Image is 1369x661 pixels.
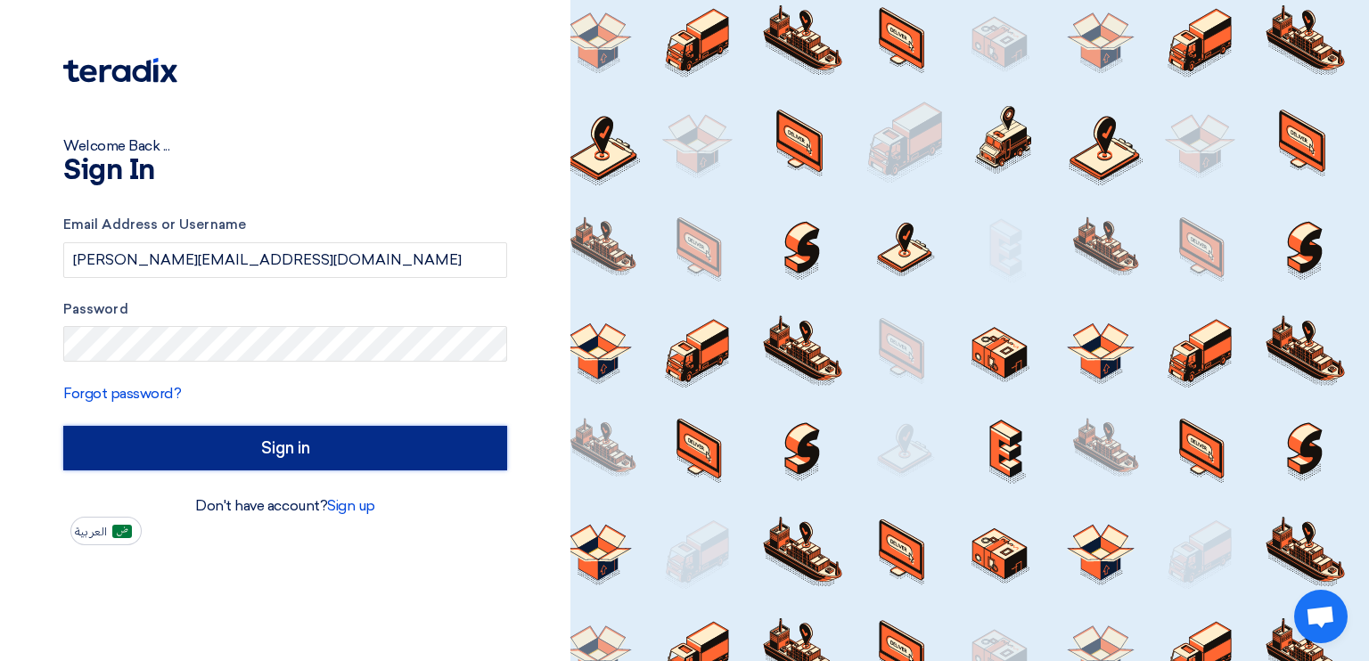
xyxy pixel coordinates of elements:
[327,497,375,514] a: Sign up
[63,426,507,470] input: Sign in
[63,495,507,517] div: Don't have account?
[70,517,142,545] button: العربية
[63,242,507,278] input: Enter your business email or username
[75,526,107,538] span: العربية
[63,157,507,185] h1: Sign In
[63,58,177,83] img: Teradix logo
[1294,590,1348,643] div: دردشة مفتوحة
[63,299,507,320] label: Password
[63,135,507,157] div: Welcome Back ...
[63,385,181,402] a: Forgot password?
[112,525,132,538] img: ar-AR.png
[63,215,507,235] label: Email Address or Username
